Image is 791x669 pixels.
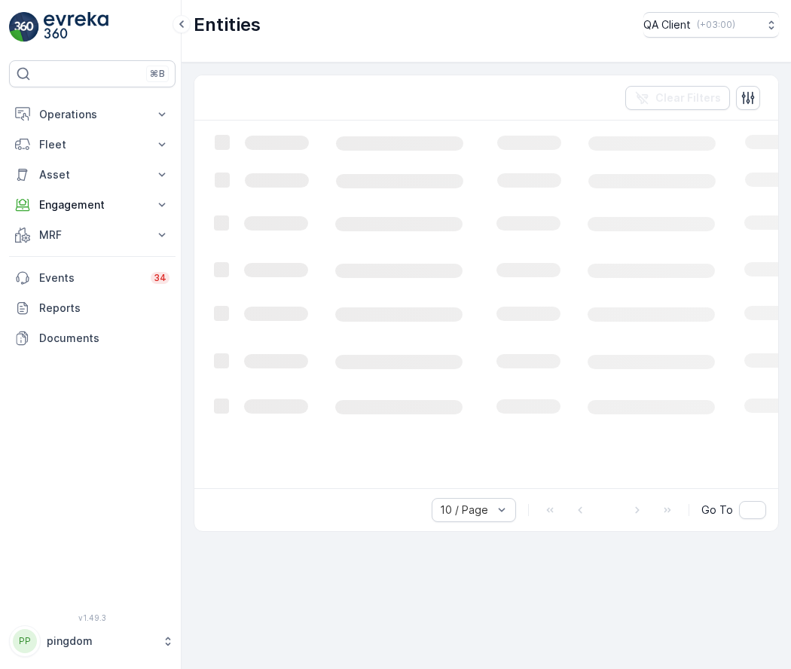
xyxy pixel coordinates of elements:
p: pingdom [47,634,154,649]
button: Operations [9,99,176,130]
p: Entities [194,13,261,37]
p: 34 [154,272,166,284]
button: Engagement [9,190,176,220]
p: MRF [39,228,145,243]
p: Fleet [39,137,145,152]
span: Go To [701,503,733,518]
span: v 1.49.3 [9,613,176,622]
p: Clear Filters [655,90,721,105]
div: PP [13,629,37,653]
a: Reports [9,293,176,323]
p: ⌘B [150,68,165,80]
a: Events34 [9,263,176,293]
button: Fleet [9,130,176,160]
a: Documents [9,323,176,353]
p: Reports [39,301,169,316]
img: logo_light-DOdMpM7g.png [44,12,108,42]
button: Asset [9,160,176,190]
button: QA Client(+03:00) [643,12,779,38]
button: Clear Filters [625,86,730,110]
button: PPpingdom [9,625,176,657]
p: Events [39,270,142,286]
button: MRF [9,220,176,250]
img: logo [9,12,39,42]
p: Operations [39,107,145,122]
p: Asset [39,167,145,182]
p: Engagement [39,197,145,212]
p: ( +03:00 ) [697,19,735,31]
p: QA Client [643,17,691,32]
p: Documents [39,331,169,346]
